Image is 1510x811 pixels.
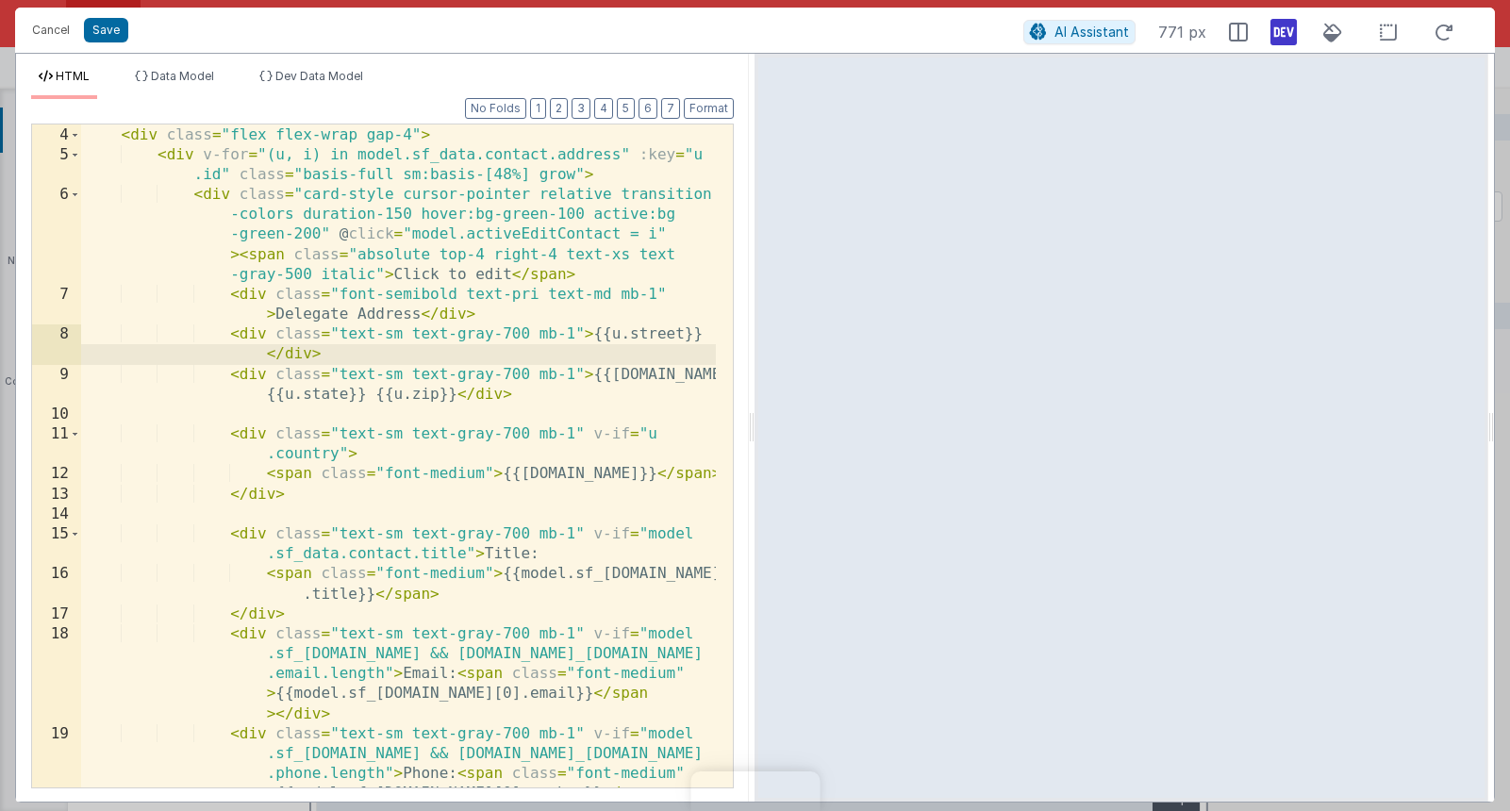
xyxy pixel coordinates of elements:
iframe: Marker.io feedback button [690,771,820,811]
div: 6 [32,185,81,285]
button: 2 [550,98,568,119]
div: 12 [32,464,81,484]
button: No Folds [465,98,526,119]
div: 4 [32,125,81,145]
div: 13 [32,485,81,505]
div: 10 [32,405,81,424]
div: 15 [32,524,81,564]
div: 7 [32,285,81,324]
span: Dev Data Model [275,69,363,83]
button: AI Assistant [1023,20,1136,44]
div: 17 [32,604,81,624]
span: AI Assistant [1054,24,1129,40]
button: 5 [617,98,635,119]
div: 14 [32,505,81,524]
button: 7 [661,98,680,119]
span: Data Model [151,69,214,83]
button: 3 [572,98,590,119]
span: 771 px [1158,21,1206,43]
div: 18 [32,624,81,724]
div: 5 [32,145,81,185]
button: Save [84,18,128,42]
div: 8 [32,324,81,364]
button: 4 [594,98,613,119]
span: HTML [56,69,90,83]
button: Format [684,98,734,119]
button: 6 [639,98,657,119]
button: 1 [530,98,546,119]
div: 16 [32,564,81,604]
div: 9 [32,365,81,405]
button: Cancel [23,17,79,43]
div: 11 [32,424,81,464]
